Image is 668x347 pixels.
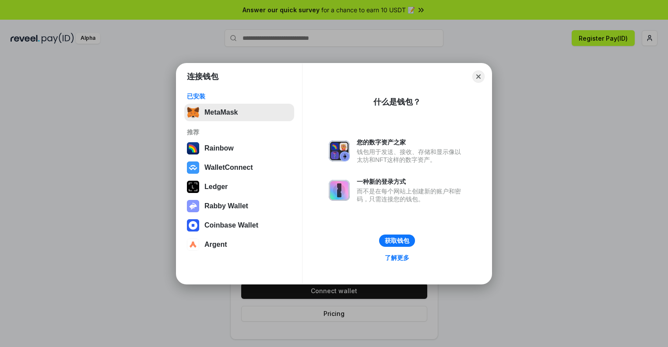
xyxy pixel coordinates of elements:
div: Rabby Wallet [204,202,248,210]
div: 什么是钱包？ [373,97,421,107]
img: svg+xml,%3Csvg%20xmlns%3D%22http%3A%2F%2Fwww.w3.org%2F2000%2Fsvg%22%20fill%3D%22none%22%20viewBox... [329,180,350,201]
img: svg+xml,%3Csvg%20fill%3D%22none%22%20height%3D%2233%22%20viewBox%3D%220%200%2035%2033%22%20width%... [187,106,199,119]
div: 了解更多 [385,254,409,262]
div: Ledger [204,183,228,191]
div: MetaMask [204,109,238,116]
button: Argent [184,236,294,253]
img: svg+xml,%3Csvg%20width%3D%2228%22%20height%3D%2228%22%20viewBox%3D%220%200%2028%2028%22%20fill%3D... [187,219,199,231]
div: 钱包用于发送、接收、存储和显示像以太坊和NFT这样的数字资产。 [357,148,465,164]
button: Coinbase Wallet [184,217,294,234]
div: 您的数字资产之家 [357,138,465,146]
div: Argent [204,241,227,249]
div: 而不是在每个网站上创建新的账户和密码，只需连接您的钱包。 [357,187,465,203]
div: 已安装 [187,92,292,100]
img: svg+xml,%3Csvg%20xmlns%3D%22http%3A%2F%2Fwww.w3.org%2F2000%2Fsvg%22%20width%3D%2228%22%20height%3... [187,181,199,193]
h1: 连接钱包 [187,71,218,82]
div: Rainbow [204,144,234,152]
a: 了解更多 [380,252,415,263]
img: svg+xml,%3Csvg%20width%3D%2228%22%20height%3D%2228%22%20viewBox%3D%220%200%2028%2028%22%20fill%3D... [187,238,199,251]
img: svg+xml,%3Csvg%20xmlns%3D%22http%3A%2F%2Fwww.w3.org%2F2000%2Fsvg%22%20fill%3D%22none%22%20viewBox... [187,200,199,212]
div: 推荐 [187,128,292,136]
button: MetaMask [184,104,294,121]
button: 获取钱包 [379,235,415,247]
div: 一种新的登录方式 [357,178,465,186]
img: svg+xml,%3Csvg%20width%3D%22120%22%20height%3D%22120%22%20viewBox%3D%220%200%20120%20120%22%20fil... [187,142,199,154]
button: Close [472,70,485,83]
img: svg+xml,%3Csvg%20xmlns%3D%22http%3A%2F%2Fwww.w3.org%2F2000%2Fsvg%22%20fill%3D%22none%22%20viewBox... [329,140,350,161]
img: svg+xml,%3Csvg%20width%3D%2228%22%20height%3D%2228%22%20viewBox%3D%220%200%2028%2028%22%20fill%3D... [187,161,199,174]
div: Coinbase Wallet [204,221,258,229]
div: WalletConnect [204,164,253,172]
button: WalletConnect [184,159,294,176]
button: Rainbow [184,140,294,157]
div: 获取钱包 [385,237,409,245]
button: Ledger [184,178,294,196]
button: Rabby Wallet [184,197,294,215]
